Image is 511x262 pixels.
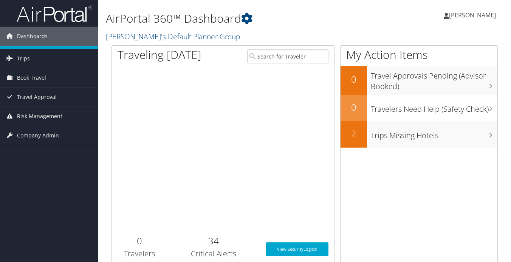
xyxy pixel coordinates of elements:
h2: 2 [341,127,367,140]
a: [PERSON_NAME]'s Default Planner Group [106,31,242,42]
span: Trips [17,49,30,68]
span: Company Admin [17,126,59,145]
a: 0Travelers Need Help (Safety Check) [341,95,497,121]
span: Travel Approval [17,88,57,106]
input: Search for Traveler [247,49,328,63]
h2: 0 [118,234,162,247]
span: Risk Management [17,107,62,126]
h3: Critical Alerts [173,248,254,259]
h1: My Action Items [341,47,497,63]
h3: Travelers Need Help (Safety Check) [371,100,497,114]
h3: Travelers [118,248,162,259]
h2: 0 [341,73,367,86]
span: Dashboards [17,27,48,46]
a: [PERSON_NAME] [444,4,503,26]
h2: 0 [341,101,367,114]
a: 0Travel Approvals Pending (Advisor Booked) [341,66,497,95]
h3: Travel Approvals Pending (Advisor Booked) [371,67,497,92]
a: 2Trips Missing Hotels [341,121,497,148]
h2: 34 [173,234,254,247]
a: View SecurityLogic® [266,242,328,256]
h1: AirPortal 360™ Dashboard [106,11,371,26]
span: Book Travel [17,68,46,87]
h1: Traveling [DATE] [118,47,201,63]
img: airportal-logo.png [17,5,92,23]
h3: Trips Missing Hotels [371,126,497,141]
span: [PERSON_NAME] [449,11,496,19]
